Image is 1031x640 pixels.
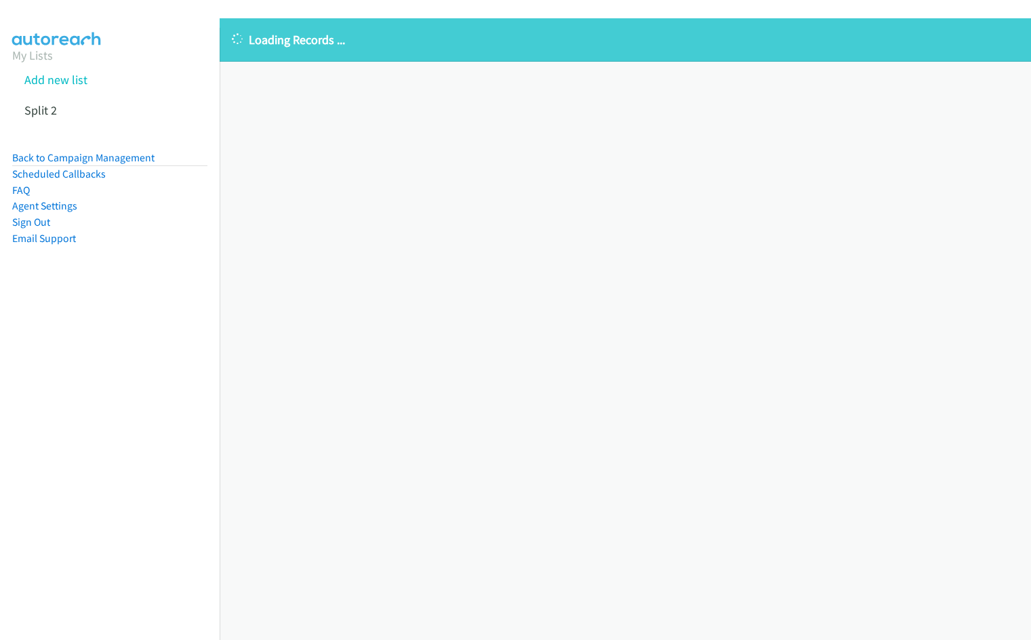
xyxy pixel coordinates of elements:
[24,102,57,118] a: Split 2
[24,72,87,87] a: Add new list
[12,151,155,164] a: Back to Campaign Management
[12,232,76,245] a: Email Support
[12,184,30,197] a: FAQ
[12,199,77,212] a: Agent Settings
[12,47,53,63] a: My Lists
[12,167,106,180] a: Scheduled Callbacks
[12,216,50,228] a: Sign Out
[232,31,1019,49] p: Loading Records ...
